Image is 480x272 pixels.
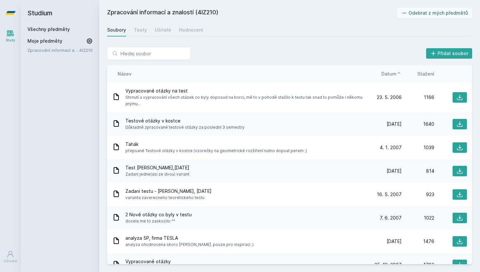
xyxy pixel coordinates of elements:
span: 25. 12. 2007 [375,262,402,268]
span: Zadani jedne(asi ze dvou) variant [125,171,189,178]
div: Testy [134,27,147,33]
div: 1640 [402,121,434,127]
div: Study [6,38,15,43]
span: 4. 1. 2007 [380,144,402,151]
span: [DATE] [387,238,402,245]
span: Zadani testu - [PERSON_NAME], [DATE] [125,188,212,194]
span: analyza ohodnocena skoro [PERSON_NAME]. pouze pro inspiraci ;) [125,241,254,248]
span: 16. 5. 2007 [377,191,402,198]
a: Učitelé [155,23,171,36]
span: Shrnutí a vypracování všech otázek co byly doposud na borci, mě to v pohodě stačilo k testu tak s... [125,94,366,107]
span: Vypracované otázky na test [125,88,366,94]
span: varianta zaverecneho teoretickeho testu [125,194,212,201]
span: Moje předměty [27,38,62,44]
div: Uživatel [4,259,17,264]
a: 4IZ210 [79,48,93,53]
a: Všechny předměty [27,26,70,32]
div: Soubory [107,27,126,33]
a: Soubory [107,23,126,36]
div: 814 [402,168,434,174]
div: 1476 [402,238,434,245]
span: Tahák [125,141,307,148]
div: Učitelé [155,27,171,33]
a: Testy [134,23,147,36]
a: Uživatel [1,247,20,267]
span: 7. 6. 2007 [380,215,402,221]
span: Vypracované otázky [125,258,357,265]
button: Stažení [417,70,434,77]
div: 1039 [402,144,434,151]
span: analyza 5P, firma TESLA [125,235,254,241]
span: Datum [381,70,396,77]
span: Test [PERSON_NAME],[DATE] [125,165,189,171]
div: 1782 [402,262,434,268]
a: Zpracování informací a znalostí [27,47,79,53]
button: Datum [381,70,402,77]
span: přepsané Testové otázky v kostce (vzorečky na geometrické rozšíření nutno dopsat perem ;) [125,148,307,154]
div: 1022 [402,215,434,221]
div: 923 [402,191,434,198]
span: 2 Nové otázky co byly v testu [125,211,192,218]
div: Hodnocení [179,27,203,33]
span: [DATE] [387,168,402,174]
span: 23. 5. 2006 [377,94,402,101]
div: 1166 [402,94,434,101]
span: Důkladně zpracované testové otázky za poslední 3 semestry [125,124,245,131]
span: docela me to zaskocilo ^^ [125,218,192,224]
a: Hodnocení [179,23,203,36]
a: Study [1,26,20,46]
span: Testové otázky v kostce [125,118,245,124]
input: Hledej soubor [107,47,191,60]
span: [DATE] [387,121,402,127]
button: Odebrat z mých předmětů [397,8,472,18]
h2: Zpracování informací a znalostí (4IZ210) [107,8,397,18]
button: Přidat soubor [426,48,472,59]
button: Název [118,70,132,77]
